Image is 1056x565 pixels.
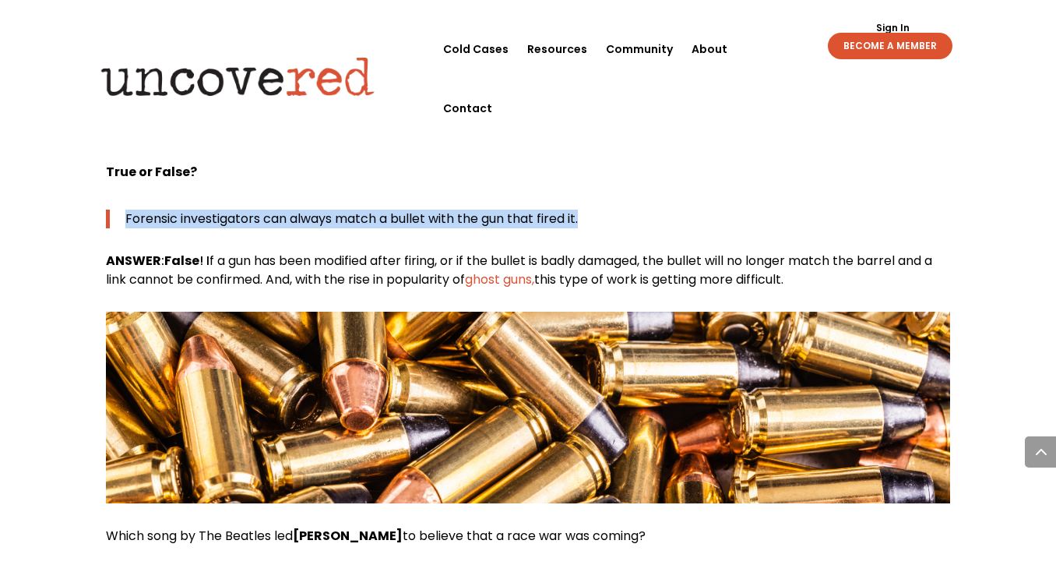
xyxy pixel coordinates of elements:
a: Resources [527,19,587,79]
strong: ANSWER [106,252,161,270]
a: About [692,19,727,79]
span: f a gun has been modified after firing, or if the bullet is badly damaged, the bullet will no lon... [106,252,932,288]
strong: False [164,252,199,270]
a: ghost guns, [465,270,534,288]
img: Uncovered logo [88,46,388,107]
a: Sign In [868,23,918,33]
img: Bullets [106,312,951,503]
strong: True or False? [106,163,197,181]
a: Community [606,19,673,79]
span: Forensic investigators can always match a bullet with the gun that fired it. [125,210,578,228]
p: : ! I [106,252,951,289]
a: Cold Cases [443,19,509,79]
span: Which song by The Beatles led to believe that a race war was coming? [106,527,646,545]
a: Contact [443,79,492,138]
a: BECOME A MEMBER [828,33,952,59]
strong: [PERSON_NAME] [293,527,403,545]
